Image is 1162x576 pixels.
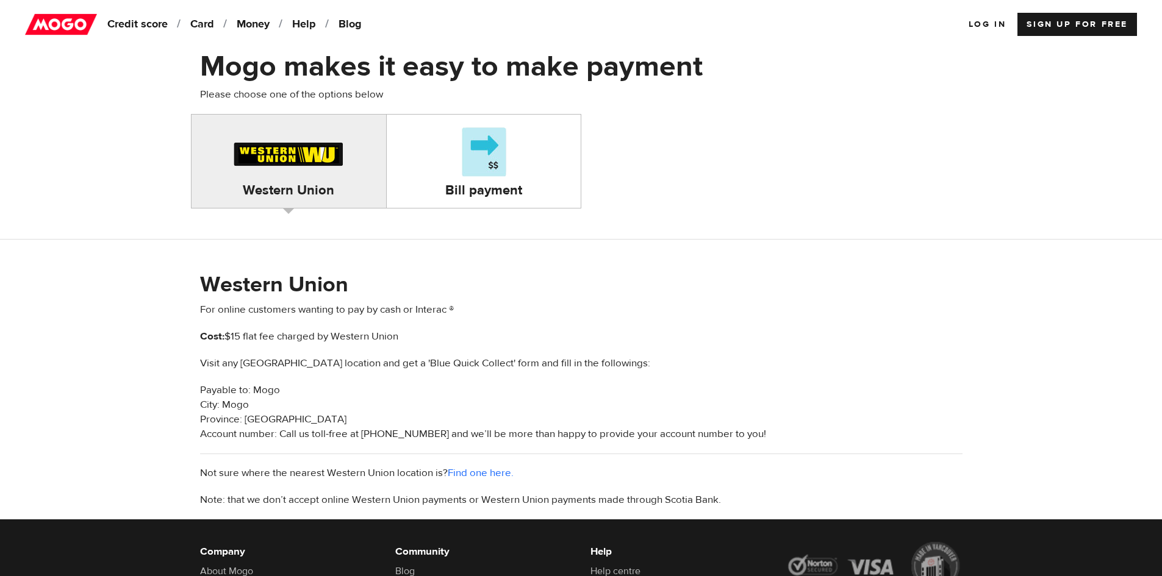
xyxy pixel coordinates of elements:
a: Find one here. [448,466,514,480]
a: Money [232,13,287,36]
h4: Bill payment [387,182,581,199]
h6: Community [395,544,572,559]
a: Credit score [103,13,185,36]
h2: Western Union [200,272,963,297]
h6: Help [590,544,767,559]
p: Payable to: Mogo City: Mogo Province: [GEOGRAPHIC_DATA] Account number: Call us toll-free at [PHO... [200,383,963,441]
a: Help [288,13,333,36]
b: Cost: [200,330,224,343]
a: Log In [969,13,1006,36]
h4: Western Union [192,182,386,199]
p: Please choose one of the options below [200,87,963,102]
p: Not sure where the nearest Western Union location is? [200,466,963,480]
a: Blog [334,13,375,36]
p: Visit any [GEOGRAPHIC_DATA] location and get a 'Blue Quick Collect' form and fill in the followings: [200,356,963,371]
h1: Mogo makes it easy to make payment [200,51,963,82]
img: mogo_logo-11ee424be714fa7cbb0f0f49df9e16ec.png [25,13,97,36]
p: For online customers wanting to pay by cash or Interac ® [200,302,963,317]
a: Sign up for Free [1017,13,1137,36]
p: $15 flat fee charged by Western Union [200,329,963,344]
p: Note: that we don’t accept online Western Union payments or Western Union payments made through S... [200,492,963,507]
a: Card [186,13,231,36]
h6: Company [200,544,377,559]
